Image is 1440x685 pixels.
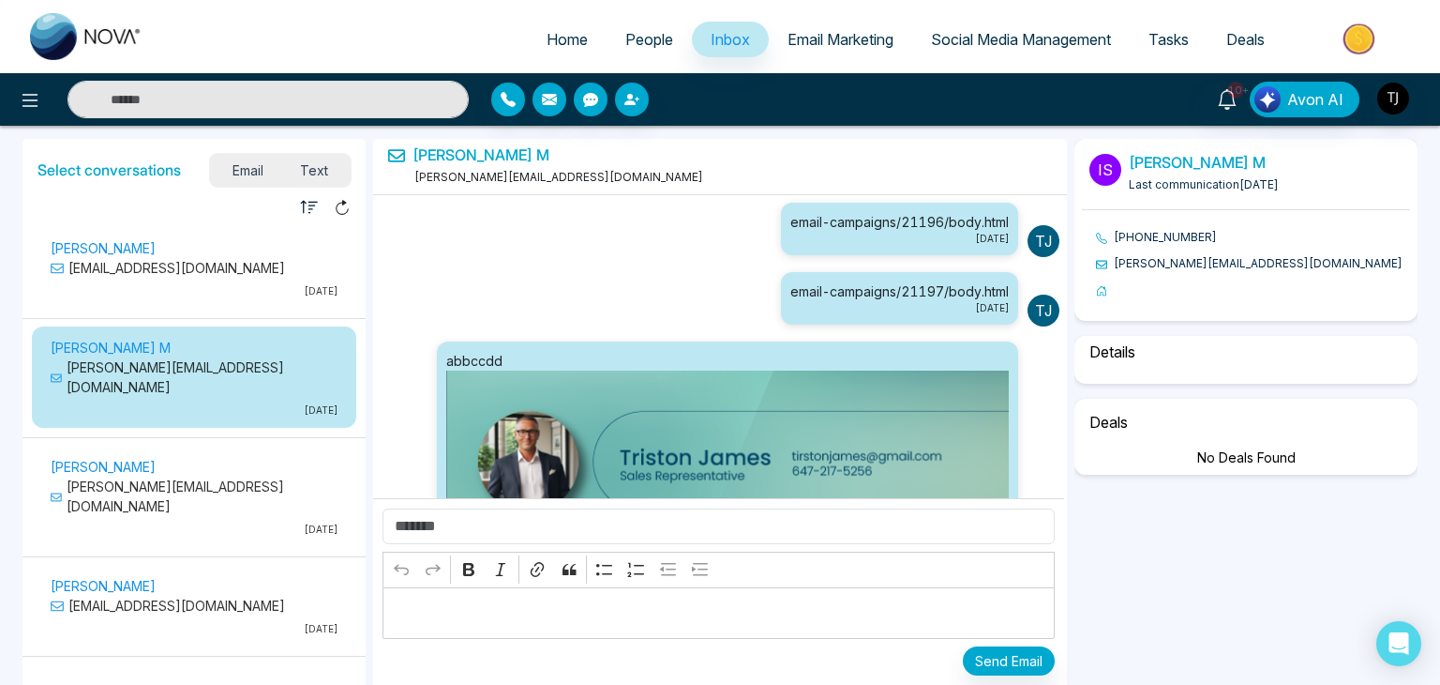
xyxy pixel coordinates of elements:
a: Email Marketing [769,22,912,57]
small: [DATE] [790,301,1009,315]
h5: Select conversations [37,161,181,179]
p: TJ [1027,225,1059,257]
p: [PERSON_NAME] [51,238,337,258]
span: Email Marketing [787,30,893,49]
p: [PERSON_NAME] M [51,338,337,358]
img: User Avatar [1377,83,1409,114]
span: Tasks [1148,30,1189,49]
div: Editor toolbar [382,552,1055,588]
a: People [607,22,692,57]
span: Deals [1226,30,1265,49]
a: Home [528,22,607,57]
span: People [625,30,673,49]
a: 10+ [1205,82,1250,114]
span: [PERSON_NAME][EMAIL_ADDRESS][DOMAIN_NAME] [411,170,703,184]
div: Editor editing area: main [382,587,1055,639]
p: [EMAIL_ADDRESS][DOMAIN_NAME] [51,596,337,616]
p: [PERSON_NAME] [51,576,337,596]
div: No Deals Found [1082,448,1410,467]
a: Tasks [1130,22,1207,57]
img: Lead Flow [1254,86,1281,113]
div: Open Intercom Messenger [1376,621,1421,666]
p: [PERSON_NAME][EMAIL_ADDRESS][DOMAIN_NAME] [51,477,337,516]
a: [PERSON_NAME] M [1129,153,1266,172]
h6: Deals [1082,406,1410,439]
span: Home [547,30,588,49]
li: [PHONE_NUMBER] [1096,229,1410,246]
img: Market-place.gif [1293,18,1429,60]
a: Social Media Management [912,22,1130,57]
span: Avon AI [1287,88,1343,111]
p: [DATE] [51,523,337,537]
span: Email [214,158,282,183]
li: [PERSON_NAME][EMAIL_ADDRESS][DOMAIN_NAME] [1096,255,1410,272]
a: Deals [1207,22,1283,57]
p: [EMAIL_ADDRESS][DOMAIN_NAME] [51,258,337,278]
p: [PERSON_NAME] [51,457,337,477]
img: Nova CRM Logo [30,13,142,60]
p: Is [1089,154,1121,186]
span: Inbox [711,30,750,49]
p: [DATE] [51,403,337,418]
h6: Details [1082,336,1410,369]
a: Inbox [692,22,769,57]
p: TJ [1027,295,1059,327]
p: [DATE] [51,622,337,636]
p: [PERSON_NAME][EMAIL_ADDRESS][DOMAIN_NAME] [51,358,337,397]
span: 10+ [1227,82,1244,99]
span: Social Media Management [931,30,1111,49]
small: [DATE] [790,232,1009,246]
a: [PERSON_NAME] M [412,146,549,164]
span: Last communication [DATE] [1129,177,1279,191]
button: Send Email [963,647,1055,676]
button: Avon AI [1250,82,1359,117]
span: Text [282,158,348,183]
p: [DATE] [51,284,337,298]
